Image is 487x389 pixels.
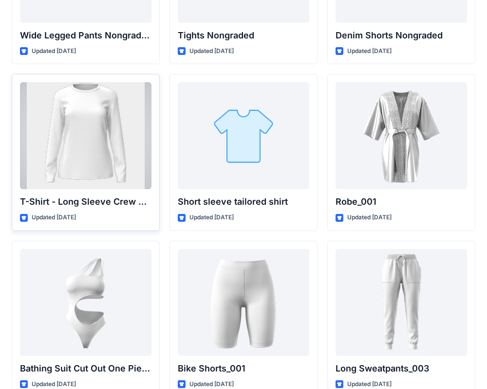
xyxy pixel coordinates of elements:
a: T-Shirt - Long Sleeve Crew Neck [20,82,151,189]
p: Tights Nongraded [178,29,309,42]
p: Updated [DATE] [189,46,234,56]
p: Bathing Suit Cut Out One Piece_001 [20,362,151,375]
a: Long Sweatpants_003 [336,249,467,356]
p: Bike Shorts_001 [178,362,309,375]
a: Short sleeve tailored shirt [178,82,309,189]
p: Long Sweatpants_003 [336,362,467,375]
a: Robe_001 [336,82,467,189]
p: Updated [DATE] [189,212,234,223]
p: Updated [DATE] [32,212,76,223]
p: Robe_001 [336,195,467,209]
p: Denim Shorts Nongraded [336,29,467,42]
p: Updated [DATE] [347,46,392,56]
p: Short sleeve tailored shirt [178,195,309,209]
a: Bike Shorts_001 [178,249,309,356]
a: Bathing Suit Cut Out One Piece_001 [20,249,151,356]
p: Updated [DATE] [347,212,392,223]
p: T-Shirt - Long Sleeve Crew Neck [20,195,151,209]
p: Wide Legged Pants Nongraded [20,29,151,42]
p: Updated [DATE] [32,46,76,56]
